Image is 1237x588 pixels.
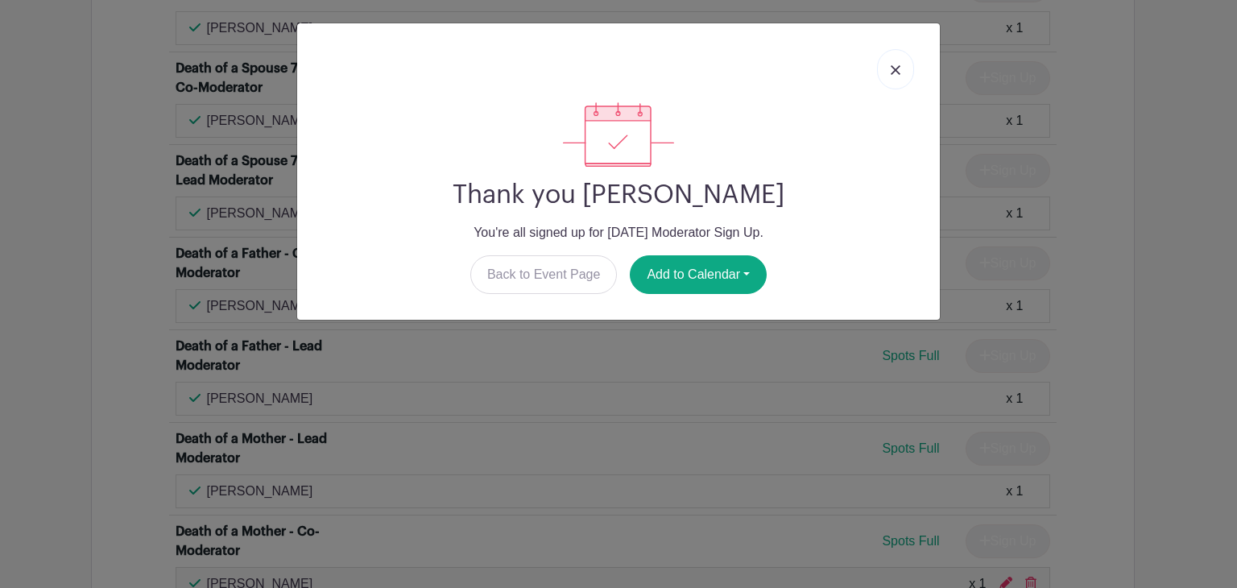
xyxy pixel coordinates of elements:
img: close_button-5f87c8562297e5c2d7936805f587ecaba9071eb48480494691a3f1689db116b3.svg [891,65,900,75]
p: You're all signed up for [DATE] Moderator Sign Up. [310,223,927,242]
a: Back to Event Page [470,255,618,294]
button: Add to Calendar [630,255,767,294]
img: signup_complete-c468d5dda3e2740ee63a24cb0ba0d3ce5d8a4ecd24259e683200fb1569d990c8.svg [563,102,674,167]
h2: Thank you [PERSON_NAME] [310,180,927,210]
